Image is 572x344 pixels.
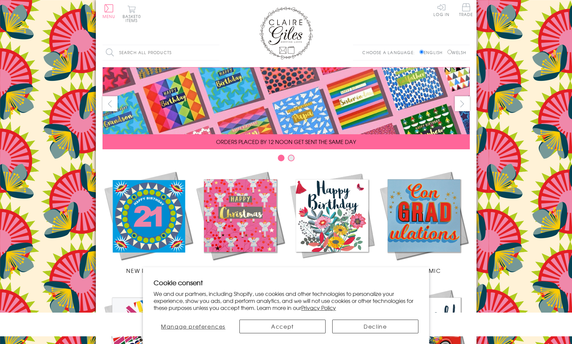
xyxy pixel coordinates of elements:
input: Search all products [103,45,219,60]
span: New Releases [126,267,170,275]
button: Manage preferences [154,320,233,333]
p: We and our partners, including Shopify, use cookies and other technologies to personalize your ex... [154,290,418,311]
p: Choose a language: [362,49,418,55]
span: Trade [459,3,473,16]
a: Christmas [194,170,286,275]
input: Search [213,45,219,60]
span: Birthdays [316,267,348,275]
a: New Releases [103,170,194,275]
input: Welsh [447,50,452,54]
label: English [419,49,446,55]
a: Trade [459,3,473,18]
a: Privacy Policy [301,304,336,312]
span: Menu [103,13,116,19]
button: Carousel Page 1 (Current Slide) [278,155,284,161]
span: Manage preferences [161,322,225,330]
input: English [419,50,424,54]
a: Academic [378,170,470,275]
button: Carousel Page 2 [288,155,295,161]
button: prev [103,96,118,111]
button: next [455,96,470,111]
span: ORDERS PLACED BY 12 NOON GET SENT THE SAME DAY [216,138,356,146]
img: Claire Giles Greetings Cards [259,7,313,59]
span: 0 items [126,13,141,23]
button: Menu [103,4,116,18]
span: Christmas [223,267,257,275]
button: Accept [239,320,326,333]
button: Decline [332,320,418,333]
a: Log In [433,3,449,16]
a: Birthdays [286,170,378,275]
div: Carousel Pagination [103,154,470,165]
h2: Cookie consent [154,278,418,287]
button: Basket0 items [123,5,141,22]
span: Academic [407,267,441,275]
label: Welsh [447,49,466,55]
